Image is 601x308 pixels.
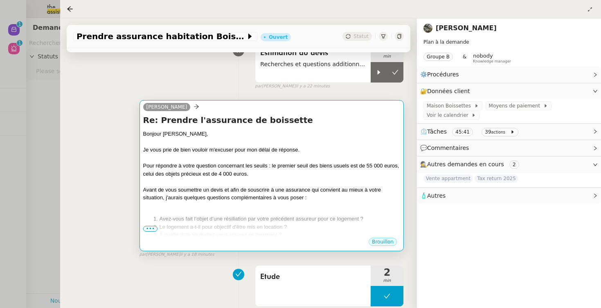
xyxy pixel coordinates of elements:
span: Autres demandes en cours [427,161,504,167]
span: 💬 [420,145,473,151]
span: min [371,53,403,60]
span: par [140,251,146,258]
div: 🔐Données client [417,83,601,99]
span: Voir le calendrier [427,111,471,119]
span: Maison Boissettes [427,102,474,110]
span: ⚙️ [420,70,463,79]
span: il y a 18 minutes [180,251,214,258]
span: 39 [485,129,491,135]
span: Plan à la demande [423,39,469,45]
img: 390d5429-d57e-4c9b-b625-ae6f09e29702 [423,24,432,33]
span: Recherches et questions additionnelles [260,60,366,69]
span: & [463,53,466,63]
small: [PERSON_NAME] [255,83,330,90]
div: Pour répondre à votre question concernant les seuils : le premier seuil des biens usuels est de 5... [143,162,400,178]
a: [PERSON_NAME] [436,24,497,32]
span: Knowledge manager [473,59,511,64]
span: Autres [427,192,446,199]
div: ⚙️Procédures [417,67,601,83]
nz-tag: 45:41 [452,128,473,136]
span: Etude [260,271,366,283]
span: Procédures [427,71,459,78]
span: ••• [143,226,158,232]
span: Données client [427,88,470,94]
span: Statut [353,33,369,39]
small: [PERSON_NAME] [140,251,214,258]
span: Tax return 2025 [475,174,518,183]
span: ⏲️ [420,128,522,135]
div: Ouvert [269,35,288,40]
span: 2 [371,268,403,277]
span: 🔐 [420,87,473,96]
app-user-label: Knowledge manager [473,53,511,63]
li: Le logement a-t-il pour objectif d'être mis en location ? [160,223,400,231]
div: ⏲️Tâches 45:41 39actions [417,124,601,140]
small: actions [491,130,506,134]
span: Prendre assurance habitation Boissettes [77,32,246,40]
span: Commentaires [427,145,469,151]
span: 21 [371,43,403,53]
span: il y a 22 minutes [296,83,330,90]
div: Avant de vous soumettre un devis et afin de souscrire à une assurance qui convient au mieux à vot... [143,186,400,202]
nz-tag: 2 [509,161,519,169]
span: Moyens de paiement [489,102,543,110]
div: Bonjour [PERSON_NAME], [143,130,400,138]
span: nobody [473,53,493,59]
span: Tâches [427,128,447,135]
div: 🕵️Autres demandes en cours 2 [417,156,601,172]
span: Estimation du devis [260,47,366,59]
nz-tag: Groupe B [423,53,453,61]
span: 🕵️ [420,161,522,167]
span: Brouillon [372,239,394,245]
div: 🧴Autres [417,188,601,204]
li: Avez-vous fait l’objet d’une résiliation par votre précédent assureur pour ce logement ? [160,215,400,223]
div: 💬Commentaires [417,140,601,156]
div: Je vous prie de bien vouloir m'excuser pour mon délai de réponse. [143,146,400,154]
a: [PERSON_NAME] [143,103,191,111]
span: Vente appartment [423,174,473,183]
li: À quelle date souhaitez-vous assurer ce logement ? [160,231,400,239]
span: par [255,83,262,90]
h4: Re: Prendre l'assurance de boissette [143,114,400,126]
span: 🧴 [420,192,446,199]
span: min [371,277,403,284]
